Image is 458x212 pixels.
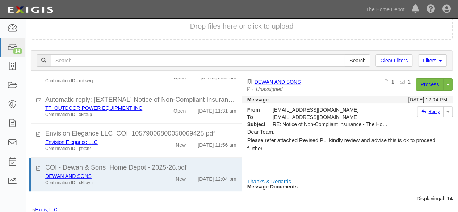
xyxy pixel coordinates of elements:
[13,48,22,54] div: 14
[345,54,370,67] input: Search
[45,180,152,186] div: Confirmation ID - ck9ayh
[416,78,444,91] a: Process
[198,138,236,149] div: [DATE] 11:56 am
[45,173,92,179] a: DEWAN AND SONS
[45,163,236,172] div: COI - Dewan & Sons_Home Depot - 2025-26.pdf
[427,5,435,14] i: Help Center - Complianz
[267,121,395,128] div: RE: Notice of Non-Compliant Insurance - The Home Depot
[247,190,448,198] p: COI - Dewan & Sons_Home Depot - 2025-26.pdf
[418,54,447,67] a: Filters
[176,138,186,149] div: New
[45,172,152,180] div: DEWAN AND SONS
[45,146,152,152] div: Confirmation ID - ptkch4
[267,106,395,113] div: [EMAIL_ADDRESS][DOMAIN_NAME]
[45,138,152,146] div: Envision Elegance LLC
[242,106,267,113] strong: From
[45,105,142,111] a: TTI OUTDOOR POWER EQUIPMENT INC
[190,21,294,32] button: Drop files here or click to upload
[247,97,269,103] strong: Message
[176,172,186,183] div: New
[255,79,301,85] a: DEWAN AND SONS
[247,129,275,135] span: Dear Team,
[198,172,236,183] div: [DATE] 12:04 pm
[408,79,411,85] b: 1
[267,113,395,121] div: party-efekat@sbainsurance.homedepot.com
[198,104,236,115] div: [DATE] 11:31 am
[247,184,298,190] strong: Message Documents
[5,3,55,16] img: logo-5460c22ac91f19d4615b14bd174203de0afe785f0fc80cf4dbbc73dc1793850b.png
[417,106,444,117] a: Reply
[45,78,152,84] div: Confirmation ID - mkkwcp
[45,95,236,105] div: Automatic reply: [EXTERNAL] Notice of Non-Compliant Insurance - The Home Depot
[247,179,291,184] span: Thanks & Regards
[173,104,186,115] div: Open
[408,96,447,103] div: [DATE] 12:04 PM
[51,54,345,67] input: Search
[440,196,453,201] b: all 14
[247,137,436,151] span: Please refer attached Revised PLI kindly review and advise this is ok to proceed further.
[45,129,236,138] div: Envision Elegance LLC_COI_10579006800050069425.pdf
[391,79,394,85] b: 1
[256,86,283,92] a: Unassigned
[375,54,412,67] a: Clear Filters
[242,113,267,121] strong: To
[242,121,267,128] strong: Subject
[25,195,458,202] div: Displaying
[362,2,408,17] a: The Home Depot
[45,139,98,145] a: Envision Elegance LLC
[45,112,152,118] div: Confirmation ID - xkrp9p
